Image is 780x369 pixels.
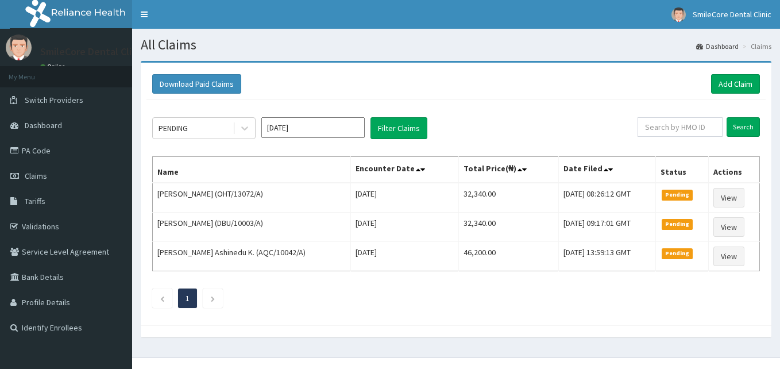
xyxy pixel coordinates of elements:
[459,183,559,213] td: 32,340.00
[370,117,427,139] button: Filter Claims
[727,117,760,137] input: Search
[662,248,693,259] span: Pending
[153,157,351,183] th: Name
[559,157,655,183] th: Date Filed
[40,63,68,71] a: Online
[671,7,686,22] img: User Image
[662,190,693,200] span: Pending
[459,242,559,271] td: 46,200.00
[25,196,45,206] span: Tariffs
[559,213,655,242] td: [DATE] 09:17:01 GMT
[153,183,351,213] td: [PERSON_NAME] (OHT/13072/A)
[6,34,32,60] img: User Image
[350,213,458,242] td: [DATE]
[713,188,744,207] a: View
[559,242,655,271] td: [DATE] 13:59:13 GMT
[350,183,458,213] td: [DATE]
[25,120,62,130] span: Dashboard
[153,242,351,271] td: [PERSON_NAME] Ashinedu K. (AQC/10042/A)
[350,157,458,183] th: Encounter Date
[153,213,351,242] td: [PERSON_NAME] (DBU/10003/A)
[662,219,693,229] span: Pending
[638,117,723,137] input: Search by HMO ID
[261,117,365,138] input: Select Month and Year
[713,247,744,266] a: View
[696,41,739,51] a: Dashboard
[25,171,47,181] span: Claims
[713,217,744,237] a: View
[350,242,458,271] td: [DATE]
[152,74,241,94] button: Download Paid Claims
[141,37,771,52] h1: All Claims
[559,183,655,213] td: [DATE] 08:26:12 GMT
[159,122,188,134] div: PENDING
[186,293,190,303] a: Page 1 is your current page
[40,47,145,57] p: SmileCore Dental Clinic
[740,41,771,51] li: Claims
[693,9,771,20] span: SmileCore Dental Clinic
[210,293,215,303] a: Next page
[459,157,559,183] th: Total Price(₦)
[459,213,559,242] td: 32,340.00
[711,74,760,94] a: Add Claim
[708,157,759,183] th: Actions
[160,293,165,303] a: Previous page
[25,95,83,105] span: Switch Providers
[655,157,708,183] th: Status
